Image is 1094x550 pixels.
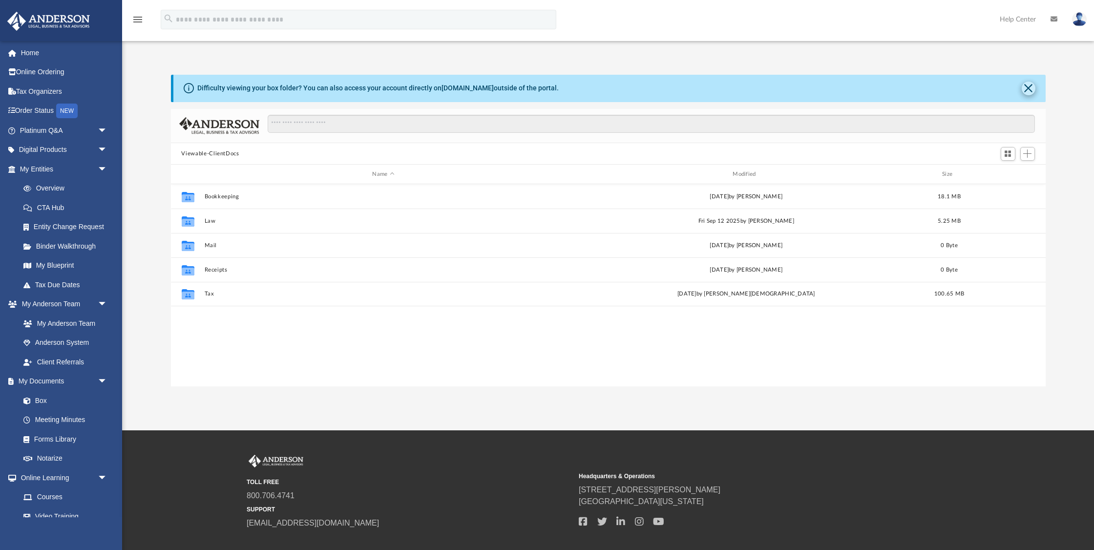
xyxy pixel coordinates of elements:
[175,170,199,179] div: id
[14,275,122,295] a: Tax Due Dates
[181,149,239,158] button: Viewable-ClientDocs
[7,159,122,179] a: My Entitiesarrow_drop_down
[204,267,563,273] button: Receipts
[163,13,174,24] i: search
[973,170,1041,179] div: id
[567,170,925,179] div: Modified
[98,140,117,160] span: arrow_drop_down
[14,352,117,372] a: Client Referrals
[14,236,122,256] a: Binder Walkthrough
[1020,147,1035,161] button: Add
[7,43,122,63] a: Home
[567,192,926,201] div: [DATE] by [PERSON_NAME]
[14,410,117,430] a: Meeting Minutes
[1072,12,1087,26] img: User Pic
[14,217,122,237] a: Entity Change Request
[938,218,961,224] span: 5.25 MB
[941,267,958,273] span: 0 Byte
[247,505,572,514] small: SUPPORT
[14,391,112,410] a: Box
[579,486,720,494] a: [STREET_ADDRESS][PERSON_NAME]
[7,121,122,140] a: Platinum Q&Aarrow_drop_down
[14,333,117,353] a: Anderson System
[98,159,117,179] span: arrow_drop_down
[7,295,117,314] a: My Anderson Teamarrow_drop_down
[247,478,572,487] small: TOLL FREE
[579,472,904,481] small: Headquarters & Operations
[247,455,305,467] img: Anderson Advisors Platinum Portal
[14,429,112,449] a: Forms Library
[14,198,122,217] a: CTA Hub
[98,468,117,488] span: arrow_drop_down
[98,121,117,141] span: arrow_drop_down
[4,12,93,31] img: Anderson Advisors Platinum Portal
[929,170,968,179] div: Size
[938,194,961,199] span: 18.1 MB
[14,179,122,198] a: Overview
[567,241,926,250] div: [DATE] by [PERSON_NAME]
[171,184,1046,387] div: grid
[7,101,122,121] a: Order StatusNEW
[1022,82,1035,95] button: Close
[98,372,117,392] span: arrow_drop_down
[567,290,926,298] div: by [PERSON_NAME][DEMOGRAPHIC_DATA]
[7,63,122,82] a: Online Ordering
[442,84,494,92] a: [DOMAIN_NAME]
[14,507,112,526] a: Video Training
[579,497,704,506] a: [GEOGRAPHIC_DATA][US_STATE]
[204,291,563,297] button: Tax
[14,487,117,507] a: Courses
[98,295,117,315] span: arrow_drop_down
[7,140,122,160] a: Digital Productsarrow_drop_down
[567,217,926,226] div: Fri Sep 12 2025 by [PERSON_NAME]
[268,115,1034,133] input: Search files and folders
[1001,147,1015,161] button: Switch to Grid View
[941,243,958,248] span: 0 Byte
[7,468,117,487] a: Online Learningarrow_drop_down
[56,104,78,118] div: NEW
[132,14,144,25] i: menu
[204,170,562,179] div: Name
[677,291,696,296] span: [DATE]
[247,491,295,500] a: 800.706.4741
[14,314,112,333] a: My Anderson Team
[204,193,563,200] button: Bookkeeping
[934,291,964,296] span: 100.65 MB
[7,372,117,391] a: My Documentsarrow_drop_down
[14,256,117,275] a: My Blueprint
[247,519,379,527] a: [EMAIL_ADDRESS][DOMAIN_NAME]
[204,242,563,249] button: Mail
[14,449,117,468] a: Notarize
[7,82,122,101] a: Tax Organizers
[567,266,926,275] div: [DATE] by [PERSON_NAME]
[197,83,559,93] div: Difficulty viewing your box folder? You can also access your account directly on outside of the p...
[132,19,144,25] a: menu
[204,218,563,224] button: Law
